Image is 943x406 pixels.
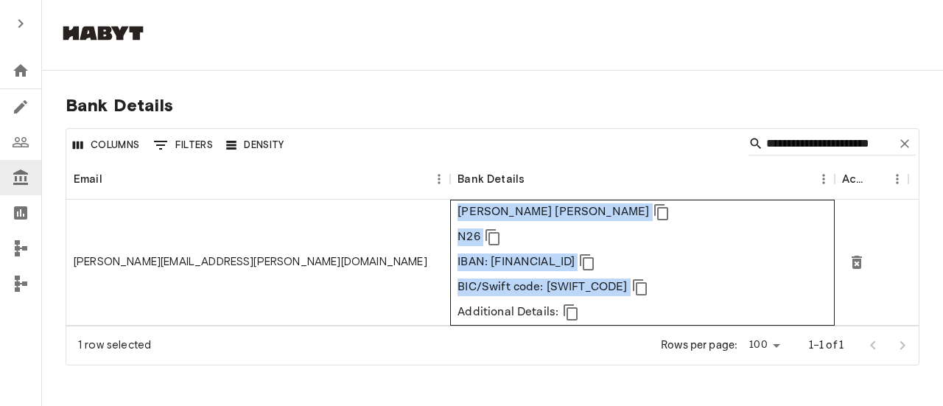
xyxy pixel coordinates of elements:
[458,279,627,296] p: BIC/Swift code: [SWIFT_CODE]
[222,134,288,157] button: Density
[450,158,834,200] div: Bank Details
[458,253,575,271] p: IBAN: [FINANCIAL_ID]
[102,169,123,189] button: Sort
[66,94,919,116] span: Bank Details
[525,169,545,189] button: Sort
[59,26,147,41] img: Habyt
[458,203,649,221] p: [PERSON_NAME] [PERSON_NAME]
[428,168,450,190] button: Menu
[886,168,908,190] button: Menu
[74,158,102,200] div: Email
[835,158,908,200] div: Actions
[69,134,144,157] button: Select columns
[458,158,525,200] div: Bank Details
[66,158,450,200] div: Email
[866,169,886,189] button: Sort
[661,337,737,353] p: Rows per page:
[749,132,916,158] div: Search
[150,133,217,157] button: Show filters
[809,337,844,353] p: 1–1 of 1
[894,133,916,155] button: Clear
[842,158,866,200] div: Actions
[458,228,480,246] p: N26
[458,304,558,321] p: Additional Details:
[74,254,427,270] div: julia.alvarev@gmail.com
[78,337,151,353] div: 1 row selected
[813,168,835,190] button: Menu
[743,335,785,356] div: 100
